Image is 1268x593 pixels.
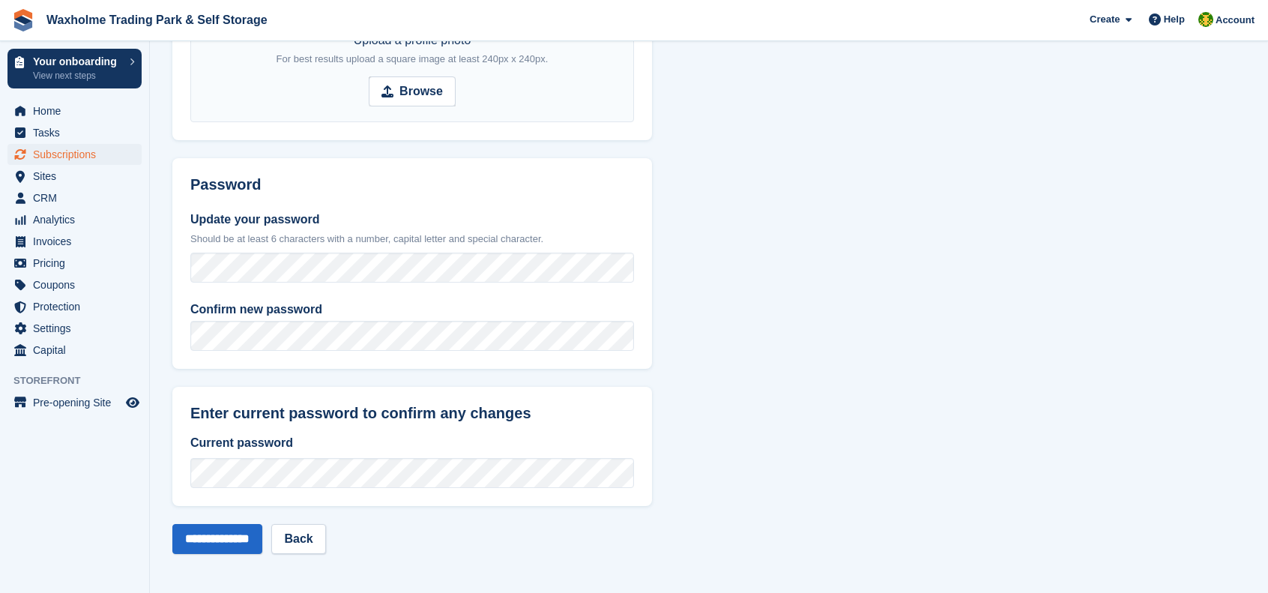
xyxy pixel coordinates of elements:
span: Protection [33,296,123,317]
label: Current password [190,434,634,452]
a: menu [7,392,142,413]
span: Settings [33,318,123,339]
span: Pricing [33,253,123,274]
p: View next steps [33,69,122,82]
span: CRM [33,187,123,208]
a: menu [7,340,142,361]
p: Your onboarding [33,56,122,67]
span: Analytics [33,209,123,230]
p: Should be at least 6 characters with a number, capital letter and special character. [190,232,634,247]
h2: Password [190,176,634,193]
a: Waxholme Trading Park & Self Storage [40,7,274,32]
span: Storefront [13,373,149,388]
div: Upload a profile photo [277,31,549,67]
a: menu [7,253,142,274]
a: menu [7,166,142,187]
span: Subscriptions [33,144,123,165]
a: menu [7,209,142,230]
img: Waxholme Self Storage [1198,12,1213,27]
img: stora-icon-8386f47178a22dfd0bd8f6a31ec36ba5ce8667c1dd55bd0f319d3a0aa187defe.svg [12,9,34,31]
span: Sites [33,166,123,187]
span: Capital [33,340,123,361]
h2: Enter current password to confirm any changes [190,405,634,422]
span: For best results upload a square image at least 240px x 240px. [277,53,549,64]
span: Home [33,100,123,121]
span: Tasks [33,122,123,143]
a: menu [7,187,142,208]
span: Invoices [33,231,123,252]
strong: Browse [399,82,443,100]
span: Coupons [33,274,123,295]
a: menu [7,318,142,339]
a: menu [7,122,142,143]
a: menu [7,274,142,295]
a: menu [7,231,142,252]
a: menu [7,144,142,165]
a: Your onboarding View next steps [7,49,142,88]
input: Browse [369,76,456,106]
label: Update your password [190,211,634,229]
span: Pre-opening Site [33,392,123,413]
span: Account [1216,13,1255,28]
a: Preview store [124,394,142,412]
span: Help [1164,12,1185,27]
a: Back [271,524,325,554]
a: menu [7,100,142,121]
span: Create [1090,12,1120,27]
label: Confirm new password [190,301,634,319]
a: menu [7,296,142,317]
